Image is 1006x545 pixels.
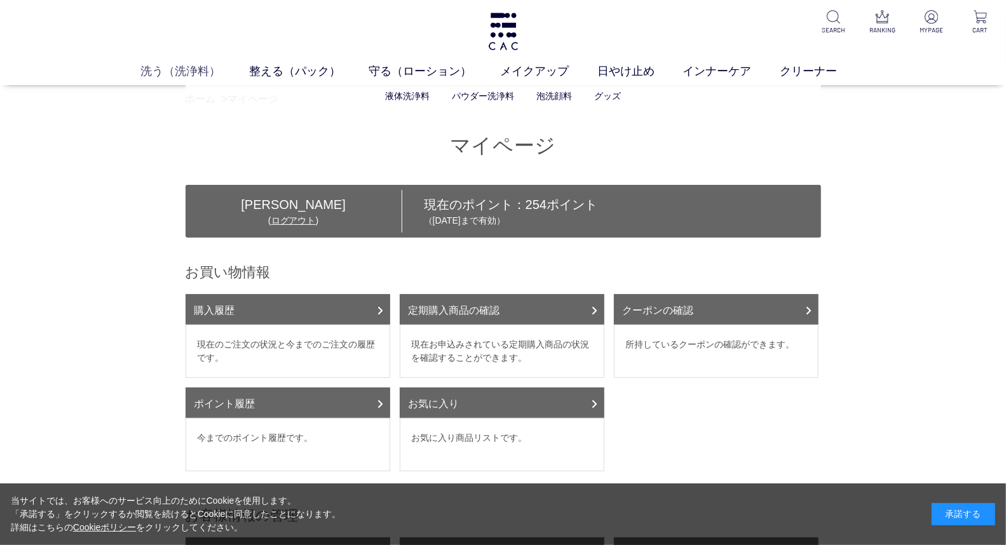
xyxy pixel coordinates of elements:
[140,63,249,80] a: 洗う（洗浄料）
[186,387,390,418] a: ポイント履歴
[73,522,137,532] a: Cookieポリシー
[400,325,604,378] dd: 現在お申込みされている定期購入商品の状況を確認することができます。
[186,195,402,214] div: [PERSON_NAME]
[186,263,821,281] h2: お買い物情報
[400,387,604,418] a: お気に入り
[965,25,996,35] p: CART
[932,503,995,525] div: 承諾する
[369,63,500,80] a: 守る（ローション）
[452,91,514,101] a: パウダー洗浄料
[424,214,821,227] p: （[DATE]まで有効）
[249,63,369,80] a: 整える（パック）
[271,215,316,225] a: ログアウト
[916,25,947,35] p: MYPAGE
[385,91,430,101] a: 液体洗浄料
[614,294,819,325] a: クーポンの確認
[683,63,780,80] a: インナーケア
[597,63,683,80] a: 日やけ止め
[402,195,821,227] div: 現在のポイント： ポイント
[818,10,849,35] a: SEARCH
[916,10,947,35] a: MYPAGE
[487,13,520,50] img: logo
[867,25,898,35] p: RANKING
[400,294,604,325] a: 定期購入商品の確認
[536,91,572,101] a: 泡洗顔料
[186,325,390,378] dd: 現在のご注文の状況と今までのご注文の履歴です。
[500,63,597,80] a: メイクアップ
[186,418,390,471] dd: 今までのポイント履歴です。
[614,325,819,378] dd: 所持しているクーポンの確認ができます。
[780,63,866,80] a: クリーナー
[818,25,849,35] p: SEARCH
[11,494,341,534] div: 当サイトでは、お客様へのサービス向上のためにCookieを使用します。 「承諾する」をクリックするか閲覧を続けるとCookieに同意したことになります。 詳細はこちらの をクリックしてください。
[867,10,898,35] a: RANKING
[186,132,821,159] h1: マイページ
[400,418,604,471] dd: お気に入り商品リストです。
[965,10,996,35] a: CART
[526,198,547,212] span: 254
[186,214,402,227] div: ( )
[186,294,390,325] a: 購入履歴
[594,91,621,101] a: グッズ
